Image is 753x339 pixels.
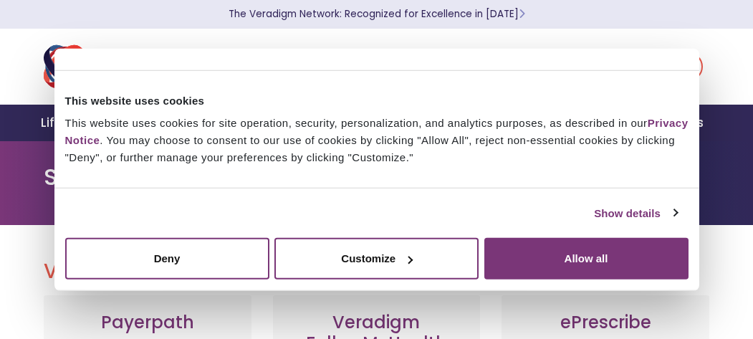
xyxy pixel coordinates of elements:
a: The Veradigm Network: Recognized for Excellence in [DATE]Learn More [229,7,525,21]
button: Deny [65,238,269,280]
a: Privacy Notice [65,117,689,146]
a: Life Sciences [32,105,134,141]
div: This website uses cookies [65,92,689,109]
h1: Solution Login [44,163,710,191]
h2: Veradigm Solutions [44,259,710,284]
button: Allow all [484,238,689,280]
h3: Payerpath [58,312,237,333]
h3: ePrescribe [516,312,695,333]
button: Customize [274,238,479,280]
img: Veradigm logo [44,43,241,90]
a: Show details [594,204,677,221]
span: Learn More [519,7,525,21]
div: This website uses cookies for site operation, security, personalization, and analytics purposes, ... [65,115,689,166]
